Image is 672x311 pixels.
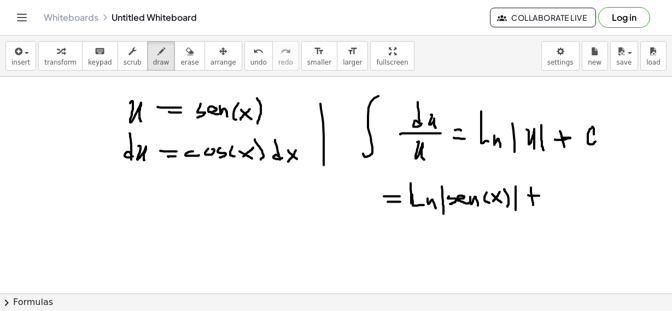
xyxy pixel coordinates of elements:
[640,41,667,71] button: load
[244,41,273,71] button: undoundo
[499,13,587,22] span: Collaborate Live
[370,41,414,71] button: fullscreen
[307,59,331,66] span: smaller
[646,59,661,66] span: load
[547,59,574,66] span: settings
[314,45,324,58] i: format_size
[124,59,142,66] span: scrub
[5,41,36,71] button: insert
[541,41,580,71] button: settings
[204,41,242,71] button: arrange
[13,9,31,26] button: Toggle navigation
[347,45,358,58] i: format_size
[174,41,204,71] button: erase
[610,41,638,71] button: save
[582,41,608,71] button: new
[616,59,632,66] span: save
[301,41,337,71] button: format_sizesmaller
[598,7,650,28] button: Log in
[278,59,293,66] span: redo
[253,45,264,58] i: undo
[250,59,267,66] span: undo
[588,59,601,66] span: new
[343,59,362,66] span: larger
[281,45,291,58] i: redo
[180,59,198,66] span: erase
[82,41,118,71] button: keyboardkeypad
[11,59,30,66] span: insert
[337,41,368,71] button: format_sizelarger
[153,59,170,66] span: draw
[490,8,596,27] button: Collaborate Live
[38,41,83,71] button: transform
[211,59,236,66] span: arrange
[44,12,98,23] a: Whiteboards
[95,45,105,58] i: keyboard
[147,41,176,71] button: draw
[118,41,148,71] button: scrub
[44,59,77,66] span: transform
[88,59,112,66] span: keypad
[376,59,408,66] span: fullscreen
[272,41,299,71] button: redoredo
